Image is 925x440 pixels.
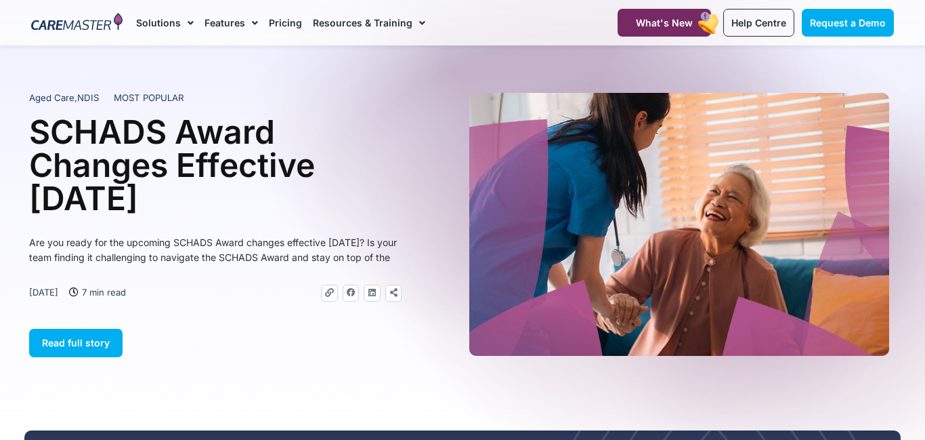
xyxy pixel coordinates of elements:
[42,337,110,348] span: Read full story
[31,13,123,33] img: CareMaster Logo
[469,93,889,356] img: A heartwarming moment where a support worker in a blue uniform, with a stethoscope draped over he...
[29,329,123,357] a: Read full story
[29,92,99,103] span: ,
[29,92,74,103] span: Aged Care
[29,287,58,298] time: [DATE]
[810,17,886,28] span: Request a Demo
[79,285,126,300] span: 7 min read
[731,17,786,28] span: Help Centre
[114,92,184,105] span: MOST POPULAR
[802,9,894,37] a: Request a Demo
[723,9,794,37] a: Help Centre
[618,9,711,37] a: What's New
[77,92,99,103] span: NDIS
[636,17,693,28] span: What's New
[29,235,402,265] p: Are you ready for the upcoming SCHADS Award changes effective [DATE]? Is your team finding it cha...
[29,115,402,215] h1: SCHADS Award Changes Effective [DATE]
